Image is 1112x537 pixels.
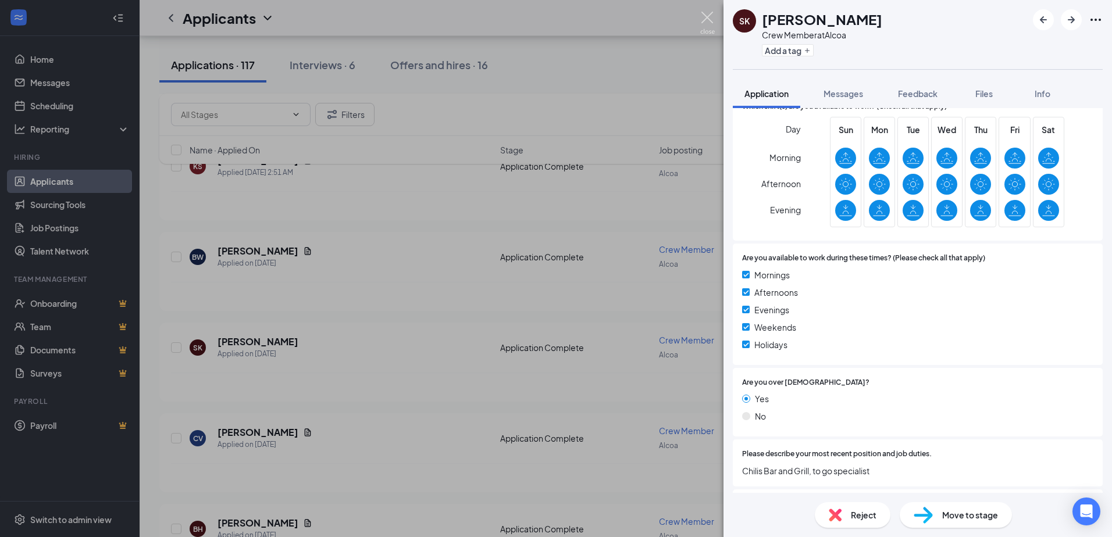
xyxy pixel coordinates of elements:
span: Application [744,88,789,99]
span: Yes [755,392,769,405]
span: Evenings [754,303,789,316]
span: Afternoon [761,173,801,194]
span: Are you available to work during these times? (Please check all that apply) [742,253,985,264]
span: Chilis Bar and Grill, to go specialist [742,464,1093,477]
svg: ArrowRight [1064,13,1078,27]
button: PlusAdd a tag [762,44,814,56]
span: Holidays [754,338,787,351]
div: Crew Member at Alcoa [762,29,882,41]
span: Thu [970,123,991,136]
span: Sat [1038,123,1059,136]
span: Messages [824,88,863,99]
span: Fri [1004,123,1025,136]
span: Are you over [DEMOGRAPHIC_DATA]? [742,377,869,388]
span: Reject [851,509,876,521]
span: Move to stage [942,509,998,521]
span: Feedback [898,88,938,99]
span: Info [1035,88,1050,99]
span: No [755,410,766,423]
svg: Ellipses [1089,13,1103,27]
svg: ArrowLeftNew [1036,13,1050,27]
div: SK [739,15,750,27]
span: Evening [770,199,801,220]
span: Afternoons [754,286,798,299]
button: ArrowRight [1061,9,1082,30]
button: ArrowLeftNew [1033,9,1054,30]
span: Mon [869,123,890,136]
span: Sun [835,123,856,136]
span: Weekends [754,321,796,334]
span: Files [975,88,993,99]
span: Tue [903,123,924,136]
span: Wed [936,123,957,136]
div: Open Intercom Messenger [1072,497,1100,525]
span: Day [786,123,801,135]
span: Morning [769,147,801,168]
svg: Plus [804,47,811,54]
span: Mornings [754,268,790,281]
h1: [PERSON_NAME] [762,9,882,29]
span: Please describe your most recent position and job duties. [742,449,932,460]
